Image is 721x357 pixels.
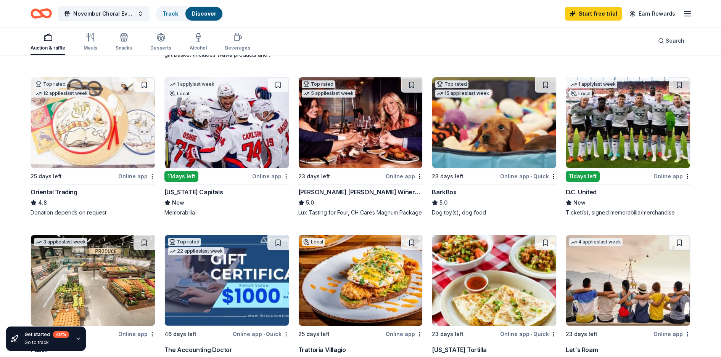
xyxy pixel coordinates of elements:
div: 3 applies last week [34,238,87,246]
div: 23 days left [566,330,597,339]
button: TrackDiscover [156,6,223,21]
div: Top rated [302,80,335,88]
div: 5 applies last week [302,90,355,98]
div: Donation depends on request [31,209,155,216]
button: Meals [84,30,97,55]
div: Local [168,90,191,98]
div: Alcohol [190,45,207,51]
div: Let's Roam [566,345,598,354]
a: Discover [192,10,216,17]
button: Snacks [116,30,132,55]
a: Image for BarkBoxTop rated15 applieslast week23 days leftOnline app•QuickBarkBox5.0Dog toy(s), do... [432,77,557,216]
a: Image for Cooper's Hawk Winery and RestaurantsTop rated5 applieslast week23 days leftOnline app[P... [298,77,423,216]
div: Trattoria Villagio [298,345,346,354]
div: Meals [84,45,97,51]
button: Auction & raffle [31,30,65,55]
div: Online app Quick [233,329,289,339]
button: November Choral Event [58,6,150,21]
span: New [573,198,586,207]
button: Alcohol [190,30,207,55]
div: Memorabilia [164,209,289,216]
button: Desserts [150,30,171,55]
div: The Accounting Doctor [164,345,232,354]
div: 25 days left [31,172,62,181]
button: Beverages [225,30,250,55]
div: Go to track [24,339,69,346]
div: Online app [118,329,155,339]
div: Get started [24,331,69,338]
div: Online app [252,171,289,181]
div: [US_STATE] Tortilla [432,345,486,354]
a: Image for Oriental TradingTop rated12 applieslast week25 days leftOnline appOriental Trading4.8Do... [31,77,155,216]
div: 11 days left [566,171,600,182]
div: 46 days left [164,330,196,339]
div: Online app Quick [500,329,557,339]
div: Local [569,90,592,98]
div: 40 % [53,331,69,338]
img: Image for Washington Capitals [165,77,289,168]
img: Image for The Accounting Doctor [165,235,289,326]
div: Ticket(s), signed memorabilia/merchandise [566,209,690,216]
button: Search [652,33,690,48]
div: Online app [653,171,690,181]
div: 12 applies last week [34,90,89,98]
div: [US_STATE] Capitals [164,187,223,197]
div: 23 days left [432,330,463,339]
div: 1 apply last week [168,80,216,88]
a: Start free trial [565,7,622,21]
div: Online app [653,329,690,339]
span: 5.0 [306,198,314,207]
img: Image for California Tortilla [432,235,556,326]
img: Image for BarkBox [432,77,556,168]
a: Image for Washington Capitals1 applylast weekLocal11days leftOnline app[US_STATE] CapitalsNewMemo... [164,77,289,216]
div: Oriental Trading [31,187,77,197]
div: 11 days left [164,171,198,182]
img: Image for Let's Roam [566,235,690,326]
a: Home [31,5,52,22]
img: Image for Oriental Trading [31,77,155,168]
div: D.C. United [566,187,597,197]
img: Image for D.C. United [566,77,690,168]
div: Auction & raffle [31,45,65,51]
div: 15 applies last week [435,90,491,98]
div: Online app [386,171,423,181]
span: New [172,198,184,207]
a: Track [163,10,178,17]
span: • [531,331,532,337]
div: 23 days left [432,172,463,181]
div: Lux Tasting for Four, CH Cares Magnum Package [298,209,423,216]
span: November Choral Event [73,9,134,18]
div: 4 applies last week [569,238,623,246]
div: 23 days left [298,172,330,181]
span: • [531,173,532,179]
div: Top rated [435,80,468,88]
div: Snacks [116,45,132,51]
span: Search [666,36,684,45]
span: • [263,331,265,337]
div: Top rated [34,80,67,88]
a: Earn Rewards [625,7,680,21]
a: Image for D.C. United1 applylast weekLocal11days leftOnline appD.C. UnitedNewTicket(s), signed me... [566,77,690,216]
img: Image for Trattoria Villagio [299,235,423,326]
span: 5.0 [439,198,447,207]
div: BarkBox [432,187,456,197]
span: 4.8 [38,198,47,207]
div: Desserts [150,45,171,51]
div: Online app [118,171,155,181]
div: Online app Quick [500,171,557,181]
img: Image for Publix [31,235,155,326]
div: Local [302,238,325,246]
img: Image for Cooper's Hawk Winery and Restaurants [299,77,423,168]
div: Dog toy(s), dog food [432,209,557,216]
div: Top rated [168,238,201,246]
div: 22 applies last week [168,247,224,255]
div: Online app [386,329,423,339]
div: 25 days left [298,330,330,339]
div: [PERSON_NAME] [PERSON_NAME] Winery and Restaurants [298,187,423,197]
div: Beverages [225,45,250,51]
div: 1 apply last week [569,80,617,88]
